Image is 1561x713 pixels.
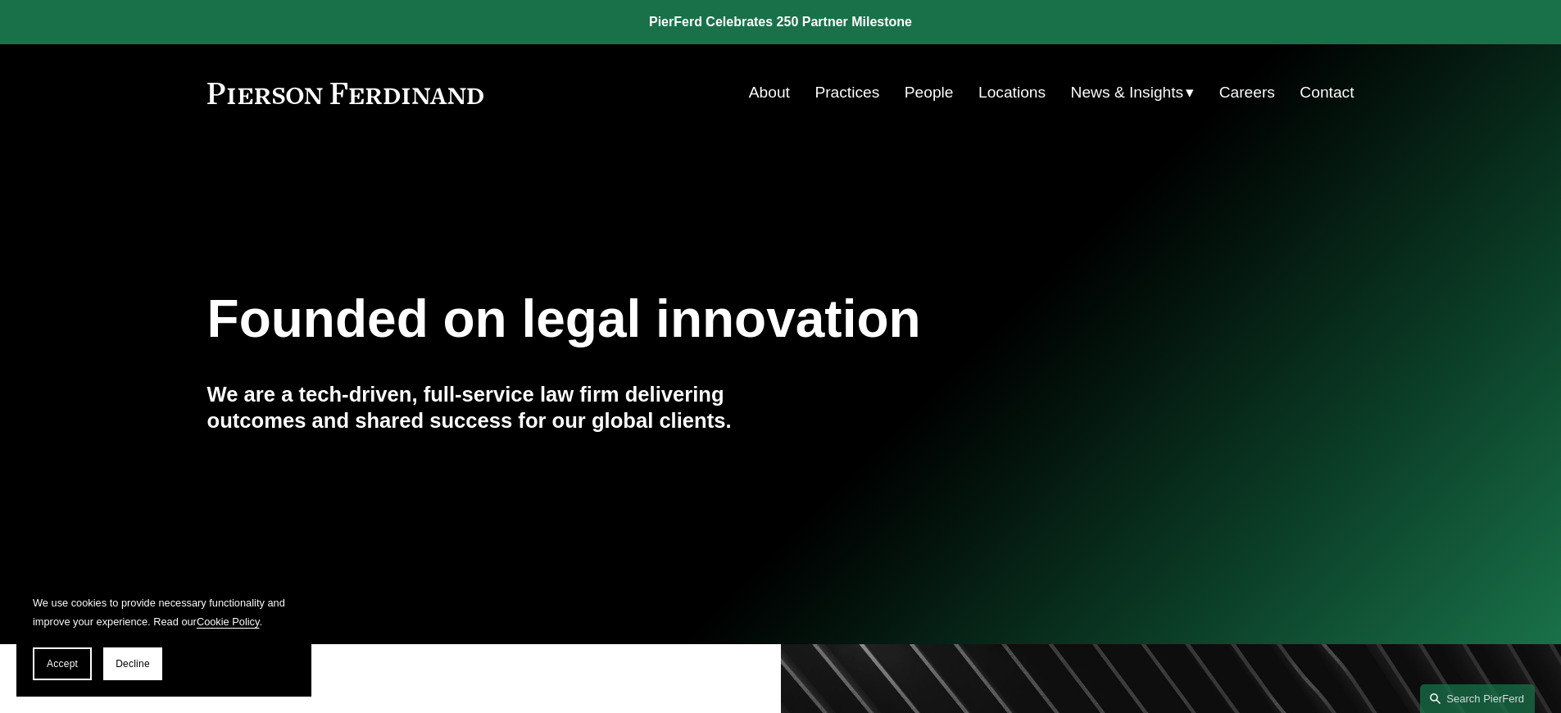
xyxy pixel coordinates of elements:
[47,658,78,670] span: Accept
[905,77,954,108] a: People
[116,658,150,670] span: Decline
[207,381,781,434] h4: We are a tech-driven, full-service law firm delivering outcomes and shared success for our global...
[103,647,162,680] button: Decline
[1071,77,1195,108] a: folder dropdown
[1420,684,1535,713] a: Search this site
[33,647,92,680] button: Accept
[1071,79,1184,107] span: News & Insights
[1300,77,1354,108] a: Contact
[197,615,260,628] a: Cookie Policy
[33,593,295,631] p: We use cookies to provide necessary functionality and improve your experience. Read our .
[815,77,879,108] a: Practices
[16,577,311,697] section: Cookie banner
[978,77,1046,108] a: Locations
[1219,77,1275,108] a: Careers
[749,77,790,108] a: About
[207,289,1164,349] h1: Founded on legal innovation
